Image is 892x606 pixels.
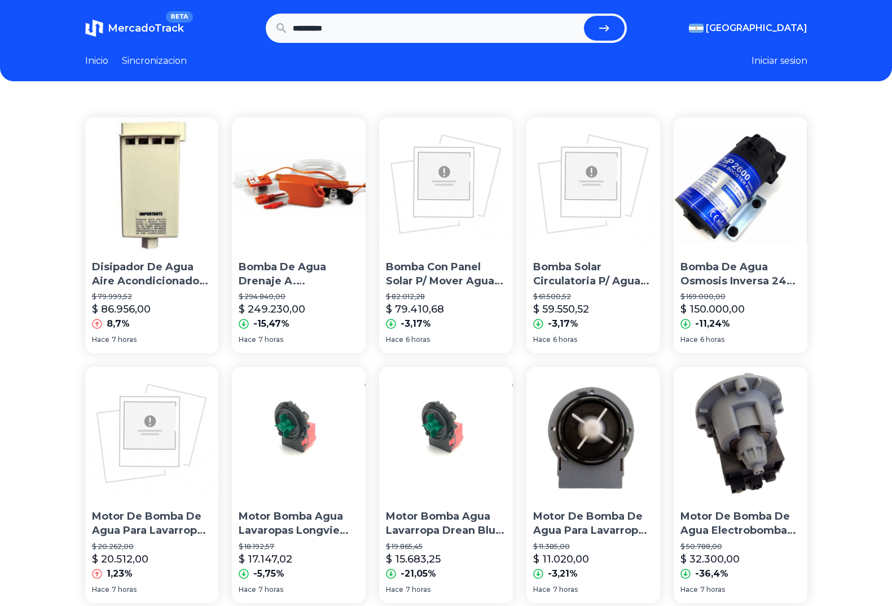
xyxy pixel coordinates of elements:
img: Motor De Bomba De Agua Para Lavarropas Electrobomba Askoll [526,367,660,500]
span: Hace [386,585,403,594]
a: Motor De Bomba De Agua Para Lavarropas Philco Wm Ph13 PhilcoMotor De Bomba De Agua Para Lavarropa... [85,367,219,603]
p: $ 11.020,00 [533,551,589,567]
a: Sincronizacion [122,54,187,68]
span: 6 horas [700,335,724,344]
p: $ 20.512,00 [92,551,148,567]
span: 7 horas [553,585,578,594]
p: $ 169.000,00 [680,292,801,301]
img: Motor De Bomba De Agua Electrobomba Lavarropas Askoll X 3 Un [674,367,807,500]
span: BETA [166,11,192,23]
p: -5,75% [253,567,284,581]
span: Hace [680,335,698,344]
a: Motor De Bomba De Agua Electrobomba Lavarropas Askoll X 3 UnMotor De Bomba De Agua Electrobomba L... [674,367,807,603]
img: Motor Bomba Agua Lavarropa Drean Blue 166 169 186 189 [379,367,513,500]
p: $ 20.262,00 [92,542,212,551]
span: Hace [533,335,551,344]
span: Hace [680,585,698,594]
span: 7 horas [112,335,137,344]
a: Bomba Con Panel Solar P/ Mover Agua En Nivel Hasta 2.4 MtsBomba Con Panel Solar P/ Mover Agua En ... [379,117,513,353]
button: Iniciar sesion [752,54,807,68]
p: Disipador De Agua Aire Acondicionado Split Bomba Condensado [92,260,212,288]
span: [GEOGRAPHIC_DATA] [706,21,807,35]
span: 7 horas [700,585,725,594]
p: Bomba De Agua Drenaje A. Acondicionado *aspen Maxi Orange* [239,260,359,288]
p: 1,23% [107,567,133,581]
p: -3,17% [548,317,578,331]
p: -11,24% [695,317,730,331]
a: Bomba De Agua Drenaje A. Acondicionado *aspen Maxi Orange*Bomba De Agua Drenaje A. Acondicionado ... [232,117,366,353]
p: -15,47% [253,317,289,331]
p: -3,21% [548,567,578,581]
p: -36,4% [695,567,728,581]
span: 7 horas [258,585,283,594]
span: MercadoTrack [108,22,184,34]
p: $ 79.410,68 [386,301,444,317]
p: $ 11.385,00 [533,542,653,551]
img: Argentina [689,24,704,33]
p: 8,7% [107,317,130,331]
p: $ 32.300,00 [680,551,740,567]
p: Bomba De Agua Osmosis Inversa 24v 1/4 De Gran Potencia [680,260,801,288]
span: 7 horas [258,335,283,344]
p: Motor De Bomba De Agua Para Lavarropas Electrobomba Askoll [533,510,653,538]
p: $ 86.956,00 [92,301,151,317]
a: MercadoTrackBETA [85,19,184,37]
span: Hace [386,335,403,344]
p: $ 15.683,25 [386,551,441,567]
p: $ 294.840,00 [239,292,359,301]
p: Motor De Bomba De Agua Electrobomba Lavarropas Askoll X 3 Un [680,510,801,538]
p: -3,17% [401,317,431,331]
span: Hace [533,585,551,594]
span: Hace [92,335,109,344]
img: Motor De Bomba De Agua Para Lavarropas Philco Wm Ph13 Philco [85,367,219,500]
p: $ 249.230,00 [239,301,305,317]
p: Bomba Con Panel Solar P/ Mover Agua En Nivel Hasta 2.4 Mts [386,260,506,288]
a: Bomba Solar Circulatoria P/ Agua Caliente P/ Termo SolarBomba Solar Circulatoria P/ Agua Caliente... [526,117,660,353]
span: Hace [239,585,256,594]
p: Motor Bomba Agua Lavarropa Drean Blue 166 169 186 189 [386,510,506,538]
p: $ 79.999,52 [92,292,212,301]
button: [GEOGRAPHIC_DATA] [689,21,807,35]
a: Bomba De Agua Osmosis Inversa 24v 1/4 De Gran PotenciaBomba De Agua Osmosis Inversa 24v 1/4 De Gr... [674,117,807,353]
p: $ 61.500,52 [533,292,653,301]
p: $ 19.865,45 [386,542,506,551]
span: 6 horas [406,335,430,344]
span: 7 horas [406,585,430,594]
p: Motor De Bomba De Agua Para Lavarropas Philco Wm Ph13 Philco [92,510,212,538]
span: 7 horas [112,585,137,594]
p: $ 82.012,28 [386,292,506,301]
p: Bomba Solar Circulatoria P/ Agua Caliente P/ Termo Solar [533,260,653,288]
p: $ 17.147,02 [239,551,292,567]
p: $ 18.192,57 [239,542,359,551]
p: -21,05% [401,567,436,581]
img: Motor Bomba Agua Lavaropas Longvie L4616 L4613 L4815 L5815 [232,367,366,500]
img: Bomba Solar Circulatoria P/ Agua Caliente P/ Termo Solar [526,117,660,251]
img: Disipador De Agua Aire Acondicionado Split Bomba Condensado [85,117,219,251]
span: Hace [92,585,109,594]
span: Hace [239,335,256,344]
img: Bomba De Agua Osmosis Inversa 24v 1/4 De Gran Potencia [674,117,807,251]
a: Motor Bomba Agua Lavarropa Drean Blue 166 169 186 189Motor Bomba Agua Lavarropa Drean Blue 166 16... [379,367,513,603]
a: Motor De Bomba De Agua Para Lavarropas Electrobomba AskollMotor De Bomba De Agua Para Lavarropas ... [526,367,660,603]
img: Bomba Con Panel Solar P/ Mover Agua En Nivel Hasta 2.4 Mts [379,117,513,251]
a: Disipador De Agua Aire Acondicionado Split Bomba CondensadoDisipador De Agua Aire Acondicionado S... [85,117,219,353]
p: Motor Bomba Agua Lavaropas Longvie L4616 L4613 L4815 L5815 [239,510,359,538]
span: 6 horas [553,335,577,344]
a: Motor Bomba Agua Lavaropas Longvie L4616 L4613 L4815 L5815Motor Bomba Agua Lavaropas Longvie L461... [232,367,366,603]
img: Bomba De Agua Drenaje A. Acondicionado *aspen Maxi Orange* [232,117,366,251]
p: $ 150.000,00 [680,301,745,317]
p: $ 50.788,00 [680,542,801,551]
a: Inicio [85,54,108,68]
img: MercadoTrack [85,19,103,37]
p: $ 59.550,52 [533,301,589,317]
